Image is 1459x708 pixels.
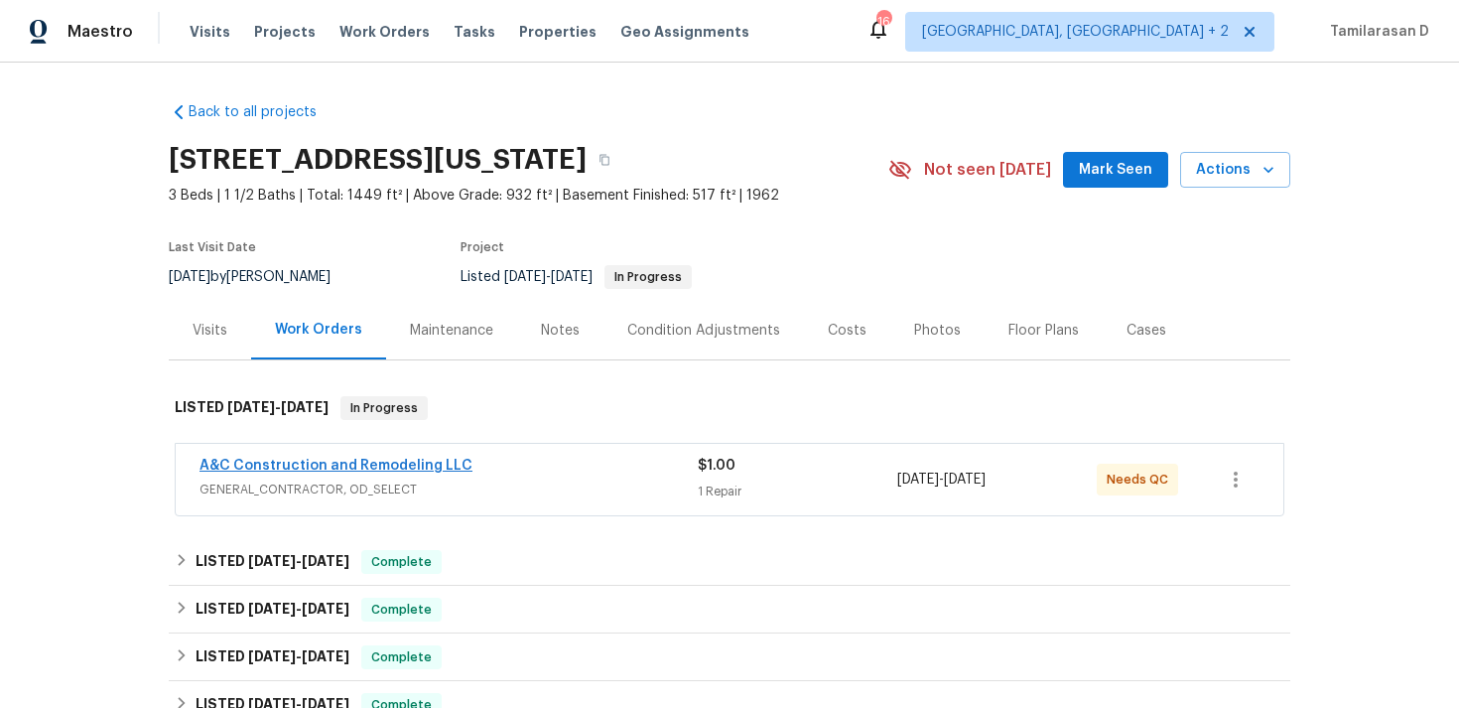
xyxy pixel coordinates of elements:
[169,376,1290,440] div: LISTED [DATE]-[DATE]In Progress
[169,186,888,206] span: 3 Beds | 1 1/2 Baths | Total: 1449 ft² | Above Grade: 932 ft² | Basement Finished: 517 ft² | 1962
[227,400,275,414] span: [DATE]
[1196,158,1274,183] span: Actions
[504,270,546,284] span: [DATE]
[302,554,349,568] span: [DATE]
[169,241,256,253] span: Last Visit Date
[1322,22,1429,42] span: Tamilarasan D
[363,647,440,667] span: Complete
[897,470,986,490] span: -
[606,271,690,283] span: In Progress
[281,400,329,414] span: [DATE]
[698,482,897,501] div: 1 Repair
[897,473,939,487] span: [DATE]
[169,270,210,284] span: [DATE]
[248,554,296,568] span: [DATE]
[551,270,593,284] span: [DATE]
[302,649,349,663] span: [DATE]
[1127,321,1166,341] div: Cases
[504,270,593,284] span: -
[342,398,426,418] span: In Progress
[914,321,961,341] div: Photos
[175,396,329,420] h6: LISTED
[1180,152,1290,189] button: Actions
[541,321,580,341] div: Notes
[254,22,316,42] span: Projects
[67,22,133,42] span: Maestro
[627,321,780,341] div: Condition Adjustments
[248,649,349,663] span: -
[169,102,359,122] a: Back to all projects
[302,602,349,616] span: [DATE]
[275,320,362,340] div: Work Orders
[698,459,735,473] span: $1.00
[169,150,587,170] h2: [STREET_ADDRESS][US_STATE]
[193,321,227,341] div: Visits
[1063,152,1168,189] button: Mark Seen
[169,586,1290,634] div: LISTED [DATE]-[DATE]Complete
[1008,321,1079,341] div: Floor Plans
[196,550,349,574] h6: LISTED
[1079,158,1152,183] span: Mark Seen
[199,459,472,473] a: A&C Construction and Remodeling LLC
[196,598,349,622] h6: LISTED
[620,22,749,42] span: Geo Assignments
[248,554,349,568] span: -
[227,400,329,414] span: -
[199,480,698,499] span: GENERAL_CONTRACTOR, OD_SELECT
[828,321,866,341] div: Costs
[876,12,890,32] div: 16
[363,600,440,620] span: Complete
[454,25,495,39] span: Tasks
[248,602,296,616] span: [DATE]
[1107,470,1176,490] span: Needs QC
[922,22,1229,42] span: [GEOGRAPHIC_DATA], [GEOGRAPHIC_DATA] + 2
[248,649,296,663] span: [DATE]
[363,552,440,572] span: Complete
[190,22,230,42] span: Visits
[169,538,1290,586] div: LISTED [DATE]-[DATE]Complete
[944,473,986,487] span: [DATE]
[339,22,430,42] span: Work Orders
[169,634,1290,681] div: LISTED [DATE]-[DATE]Complete
[461,241,504,253] span: Project
[519,22,597,42] span: Properties
[196,645,349,669] h6: LISTED
[169,265,354,289] div: by [PERSON_NAME]
[461,270,692,284] span: Listed
[410,321,493,341] div: Maintenance
[924,160,1051,180] span: Not seen [DATE]
[248,602,349,616] span: -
